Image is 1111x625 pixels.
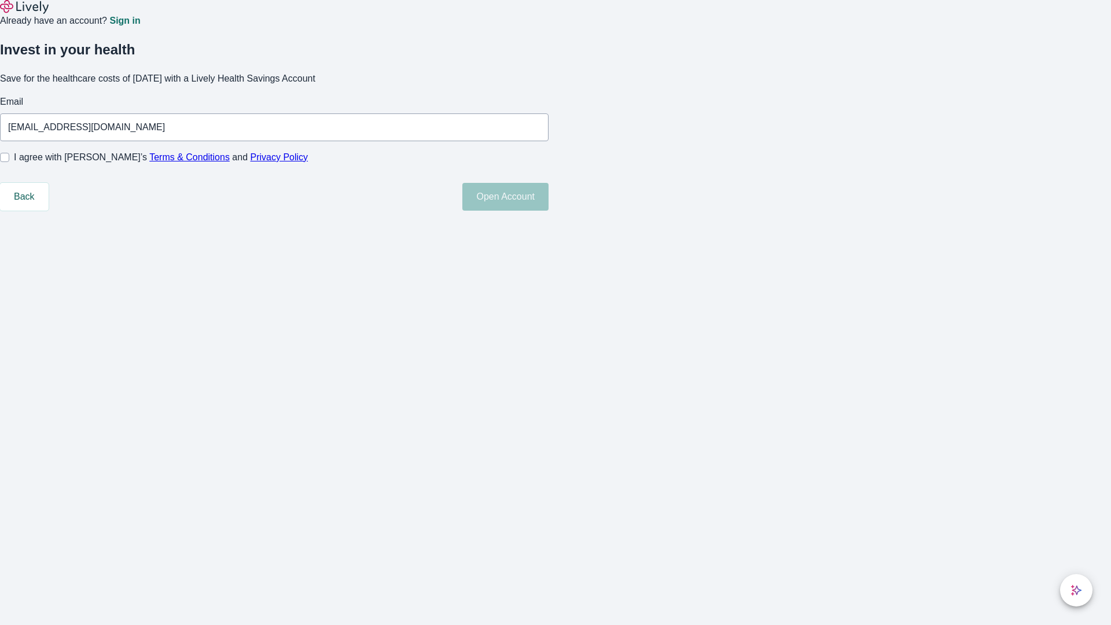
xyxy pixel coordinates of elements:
span: I agree with [PERSON_NAME]’s and [14,150,308,164]
a: Terms & Conditions [149,152,230,162]
svg: Lively AI Assistant [1070,584,1082,596]
a: Sign in [109,16,140,25]
a: Privacy Policy [251,152,308,162]
button: chat [1060,574,1092,606]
